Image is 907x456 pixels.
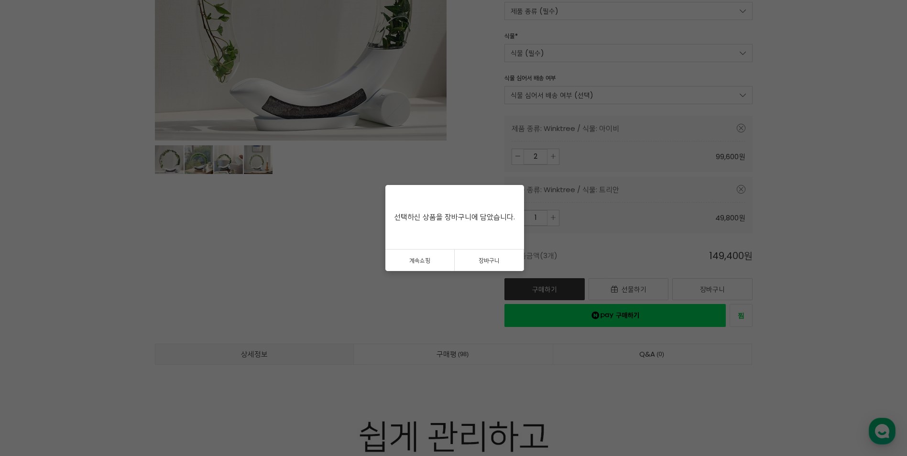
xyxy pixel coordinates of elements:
span: 홈 [30,317,36,325]
a: 홈 [3,303,63,327]
a: 설정 [123,303,184,327]
a: 대화 [63,303,123,327]
p: 선택하신 상품을 장바구니에 담았습니다. [393,211,517,223]
a: 장바구니 [455,250,524,271]
span: 설정 [148,317,159,325]
span: 대화 [87,318,99,326]
a: 계속쇼핑 [385,250,455,271]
